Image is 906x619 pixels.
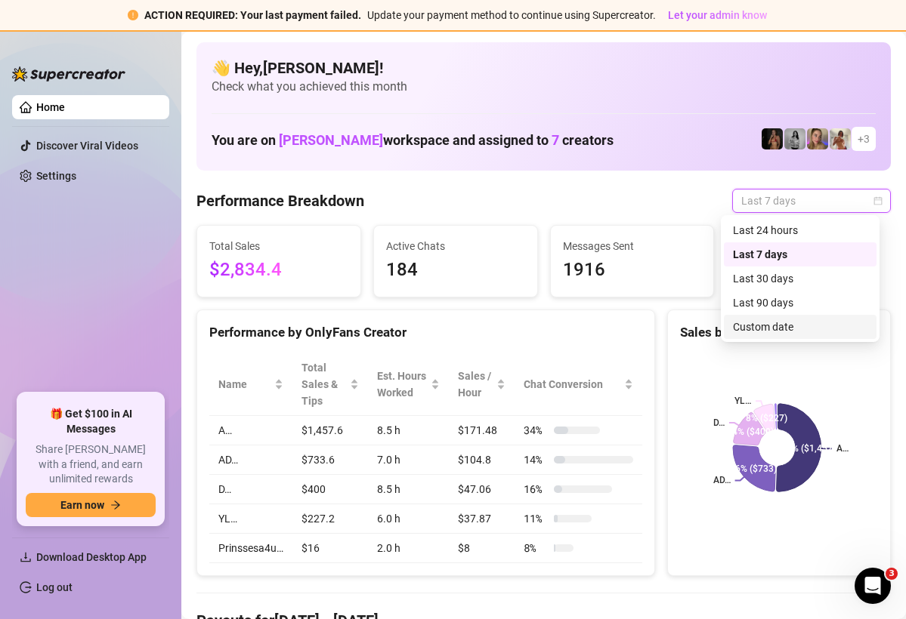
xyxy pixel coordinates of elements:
[713,476,731,486] text: AD…
[386,238,525,254] span: Active Chats
[209,534,292,563] td: Prinssesa4u…
[563,238,702,254] span: Messages Sent
[301,359,347,409] span: Total Sales & Tips
[110,500,121,510] span: arrow-right
[209,322,642,343] div: Performance by OnlyFans Creator
[784,128,806,149] img: A
[209,353,292,416] th: Name
[733,294,867,311] div: Last 90 days
[733,319,867,335] div: Custom date
[449,534,515,563] td: $8
[209,256,348,285] span: $2,834.4
[368,534,449,563] td: 2.0 h
[212,132,614,149] h1: You are on workspace and assigned to creators
[724,291,877,315] div: Last 90 days
[209,504,292,534] td: YL…
[36,101,65,113] a: Home
[26,442,156,487] span: Share [PERSON_NAME] with a friend, and earn unlimited rewards
[449,416,515,445] td: $171.48
[377,368,428,401] div: Est. Hours Worked
[449,475,515,504] td: $47.06
[886,568,898,580] span: 3
[563,256,702,285] span: 1916
[292,475,368,504] td: $400
[874,196,883,205] span: calendar
[209,445,292,475] td: AD…
[458,368,494,401] span: Sales / Hour
[368,445,449,475] td: 7.0 h
[713,417,725,428] text: D…
[209,416,292,445] td: A…
[524,481,548,497] span: 16 %
[60,499,104,511] span: Earn now
[368,475,449,504] td: 8.5 h
[196,190,364,211] h4: Performance Breakdown
[292,534,368,563] td: $16
[724,242,877,266] div: Last 7 days
[830,128,851,149] img: Green
[144,9,361,21] strong: ACTION REQUIRED: Your last payment failed.
[367,9,656,21] span: Update your payment method to continue using Supercreator.
[212,79,876,95] span: Check what you achieved this month
[515,353,642,416] th: Chat Conversion
[741,189,882,212] span: Last 7 days
[209,238,348,254] span: Total Sales
[807,128,828,149] img: Cherry
[724,266,877,291] div: Last 30 days
[668,9,767,21] span: Let your admin know
[292,353,368,416] th: Total Sales & Tips
[524,451,548,468] span: 14 %
[449,353,515,416] th: Sales / Hour
[724,315,877,339] div: Custom date
[524,376,621,393] span: Chat Conversion
[292,416,368,445] td: $1,457.6
[368,504,449,534] td: 6.0 h
[209,475,292,504] td: D…
[36,140,138,152] a: Discover Viral Videos
[524,510,548,527] span: 11 %
[449,504,515,534] td: $37.87
[733,246,867,263] div: Last 7 days
[858,131,870,147] span: + 3
[680,322,878,343] div: Sales by OnlyFans Creator
[449,445,515,475] td: $104.8
[386,256,525,285] span: 184
[524,422,548,439] span: 34 %
[662,6,773,24] button: Let your admin know
[734,396,751,406] text: YL…
[292,504,368,534] td: $227.2
[12,66,125,82] img: logo-BBDzfeDw.svg
[20,551,32,563] span: download
[855,568,891,604] iframe: Intercom live chat
[368,416,449,445] td: 8.5 h
[36,551,147,563] span: Download Desktop App
[212,57,876,79] h4: 👋 Hey, [PERSON_NAME] !
[36,581,73,593] a: Log out
[292,445,368,475] td: $733.6
[26,407,156,436] span: 🎁 Get $100 in AI Messages
[218,376,271,393] span: Name
[36,170,76,182] a: Settings
[733,222,867,239] div: Last 24 hours
[762,128,783,149] img: D
[552,132,559,148] span: 7
[128,10,138,20] span: exclamation-circle
[836,443,849,454] text: A…
[26,493,156,517] button: Earn nowarrow-right
[279,132,383,148] span: [PERSON_NAME]
[524,540,548,556] span: 8 %
[733,270,867,287] div: Last 30 days
[724,218,877,242] div: Last 24 hours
